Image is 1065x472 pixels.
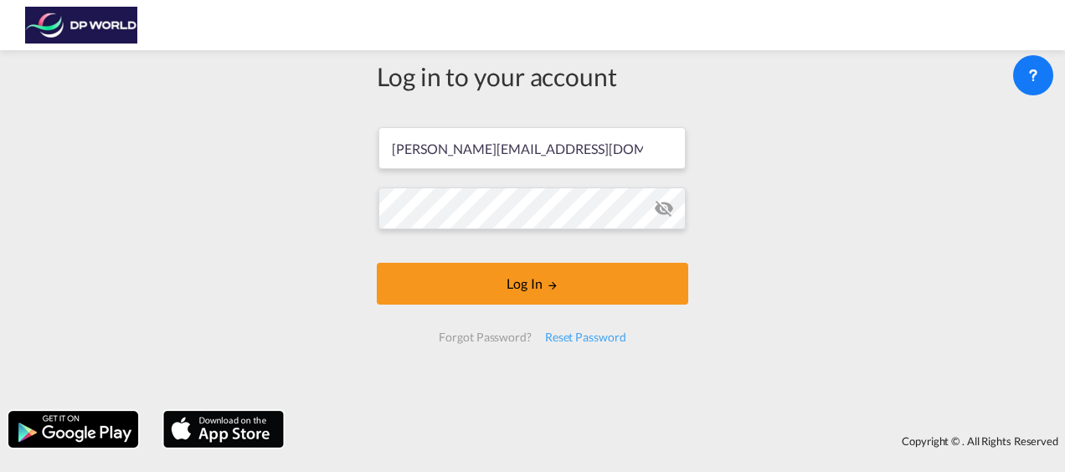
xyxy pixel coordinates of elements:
div: Reset Password [538,322,633,352]
div: Log in to your account [377,59,688,94]
img: google.png [7,409,140,449]
input: Enter email/phone number [378,127,686,169]
div: Copyright © . All Rights Reserved [292,427,1065,455]
img: apple.png [162,409,286,449]
md-icon: icon-eye-off [654,198,674,218]
button: LOGIN [377,263,688,305]
div: Forgot Password? [432,322,538,352]
img: c08ca190194411f088ed0f3ba295208c.png [25,7,138,44]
